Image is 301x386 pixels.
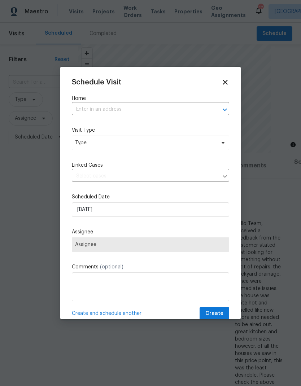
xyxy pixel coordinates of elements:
label: Home [72,95,229,102]
span: Create [205,309,223,318]
label: Assignee [72,228,229,236]
span: Close [221,78,229,86]
span: Type [75,139,215,146]
button: Open [220,105,230,115]
span: Linked Cases [72,162,103,169]
label: Visit Type [72,127,229,134]
span: Assignee [75,242,226,247]
label: Scheduled Date [72,193,229,201]
span: (optional) [100,264,123,269]
label: Comments [72,263,229,271]
input: M/D/YYYY [72,202,229,217]
button: Create [200,307,229,320]
span: Create and schedule another [72,310,141,317]
input: Enter in an address [72,104,209,115]
input: Select cases [72,171,218,182]
span: Schedule Visit [72,79,121,86]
